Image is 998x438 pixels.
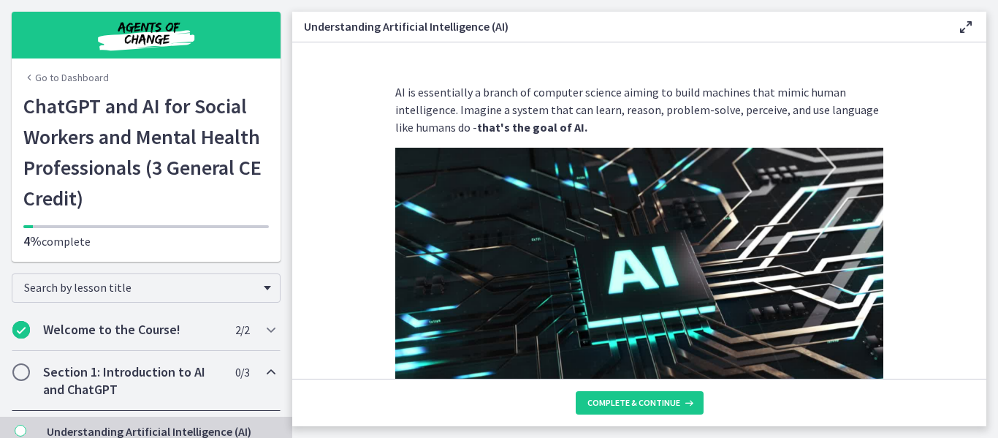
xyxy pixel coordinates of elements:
p: complete [23,233,269,250]
i: Completed [12,321,30,339]
div: Search by lesson title [12,273,281,303]
h2: Welcome to the Course! [43,321,221,339]
span: 0 / 3 [235,363,249,381]
span: 4% [23,233,42,249]
span: Complete & continue [587,397,680,409]
h2: Section 1: Introduction to AI and ChatGPT [43,363,221,399]
img: Black_Minimalist_Modern_AI_Robot_Presentation_%281%29.png [395,148,883,423]
a: Go to Dashboard [23,70,109,85]
p: AI is essentially a branch of computer science aiming to build machines that mimic human intellig... [395,83,883,136]
button: Complete & continue [576,391,704,415]
img: Agents of Change [58,18,234,53]
h3: Understanding Artificial Intelligence (AI) [304,18,934,35]
strong: that's the goal of AI. [477,120,587,135]
span: Search by lesson title [24,280,256,295]
span: 2 / 2 [235,321,249,339]
h1: ChatGPT and AI for Social Workers and Mental Health Professionals (3 General CE Credit) [23,91,269,214]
